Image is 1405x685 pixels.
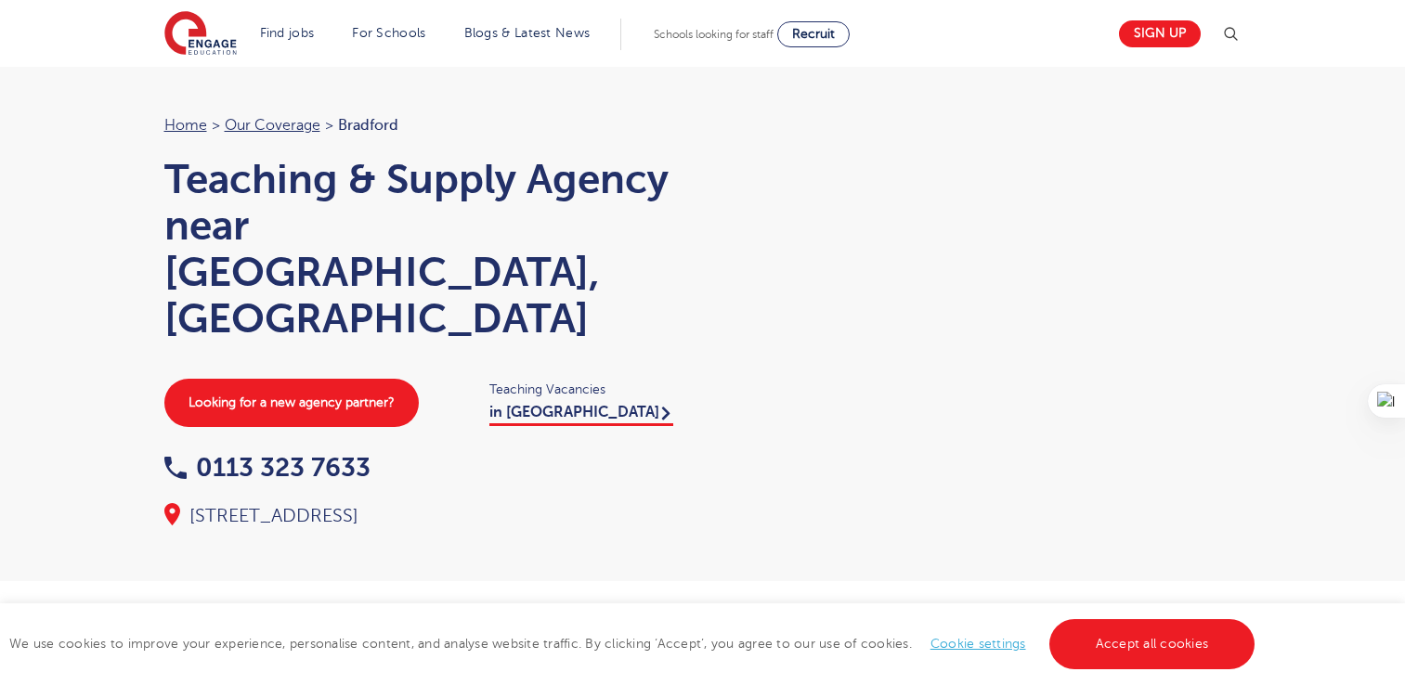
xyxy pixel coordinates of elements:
[164,117,207,134] a: Home
[164,503,684,529] div: [STREET_ADDRESS]
[338,117,398,134] span: Bradford
[489,404,673,426] a: in [GEOGRAPHIC_DATA]
[792,27,835,41] span: Recruit
[212,117,220,134] span: >
[352,26,425,40] a: For Schools
[464,26,591,40] a: Blogs & Latest News
[164,156,684,342] h1: Teaching & Supply Agency near [GEOGRAPHIC_DATA], [GEOGRAPHIC_DATA]
[489,379,684,400] span: Teaching Vacancies
[164,113,684,137] nav: breadcrumb
[164,379,419,427] a: Looking for a new agency partner?
[260,26,315,40] a: Find jobs
[930,637,1026,651] a: Cookie settings
[164,453,371,482] a: 0113 323 7633
[1119,20,1201,47] a: Sign up
[1049,619,1255,669] a: Accept all cookies
[9,637,1259,651] span: We use cookies to improve your experience, personalise content, and analyse website traffic. By c...
[777,21,850,47] a: Recruit
[654,28,774,41] span: Schools looking for staff
[325,117,333,134] span: >
[164,11,237,58] img: Engage Education
[225,117,320,134] a: Our coverage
